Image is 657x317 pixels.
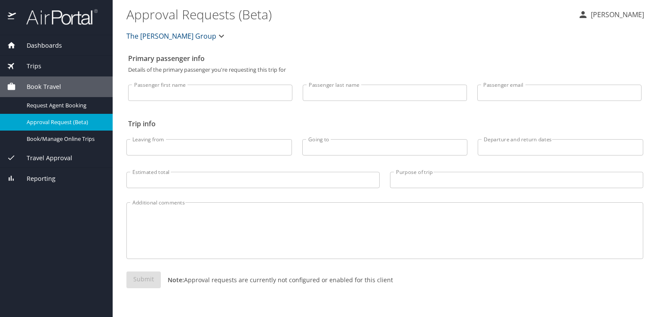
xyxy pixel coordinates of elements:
span: Approval Request (Beta) [27,118,102,126]
img: airportal-logo.png [17,9,98,25]
button: The [PERSON_NAME] Group [123,27,230,45]
strong: Note: [168,276,184,284]
button: [PERSON_NAME] [574,7,648,22]
span: The [PERSON_NAME] Group [126,30,216,42]
span: Reporting [16,174,55,183]
span: Request Agent Booking [27,101,102,110]
h1: Approval Requests (Beta) [126,1,571,27]
img: icon-airportal.png [8,9,17,25]
h2: Primary passenger info [128,52,642,65]
p: Details of the primary passenger you're requesting this trip for [128,67,642,73]
span: Book Travel [16,82,61,91]
h2: Trip info [128,117,642,131]
span: Trips [16,61,41,71]
span: Book/Manage Online Trips [27,135,102,143]
span: Dashboards [16,41,62,50]
span: Travel Approval [16,153,72,163]
p: Approval requests are currently not configured or enabled for this client [161,275,393,284]
p: [PERSON_NAME] [588,9,644,20]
